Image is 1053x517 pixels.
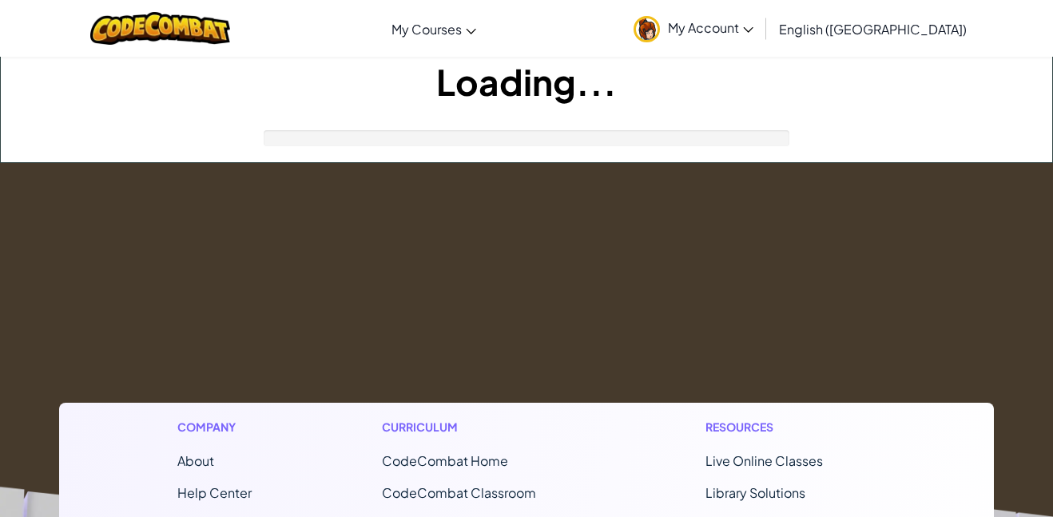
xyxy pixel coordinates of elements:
[382,419,575,435] h1: Curriculum
[382,452,508,469] span: CodeCombat Home
[391,21,462,38] span: My Courses
[90,12,230,45] img: CodeCombat logo
[705,452,823,469] a: Live Online Classes
[771,7,975,50] a: English ([GEOGRAPHIC_DATA])
[1,57,1052,106] h1: Loading...
[177,484,252,501] a: Help Center
[705,484,805,501] a: Library Solutions
[382,484,536,501] a: CodeCombat Classroom
[383,7,484,50] a: My Courses
[177,419,252,435] h1: Company
[626,3,761,54] a: My Account
[668,19,753,36] span: My Account
[779,21,967,38] span: English ([GEOGRAPHIC_DATA])
[177,452,214,469] a: About
[634,16,660,42] img: avatar
[705,419,876,435] h1: Resources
